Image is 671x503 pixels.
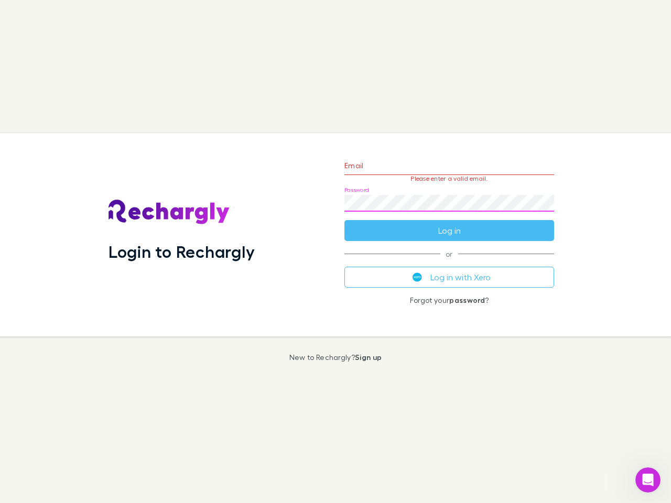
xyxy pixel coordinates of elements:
[635,467,661,493] iframe: Intercom live chat
[109,200,230,225] img: Rechargly's Logo
[355,353,382,362] a: Sign up
[344,220,554,241] button: Log in
[289,353,382,362] p: New to Rechargly?
[344,267,554,288] button: Log in with Xero
[344,186,369,194] label: Password
[413,272,422,282] img: Xero's logo
[344,296,554,304] p: Forgot your ?
[344,175,554,182] p: Please enter a valid email.
[449,296,485,304] a: password
[109,242,255,261] h1: Login to Rechargly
